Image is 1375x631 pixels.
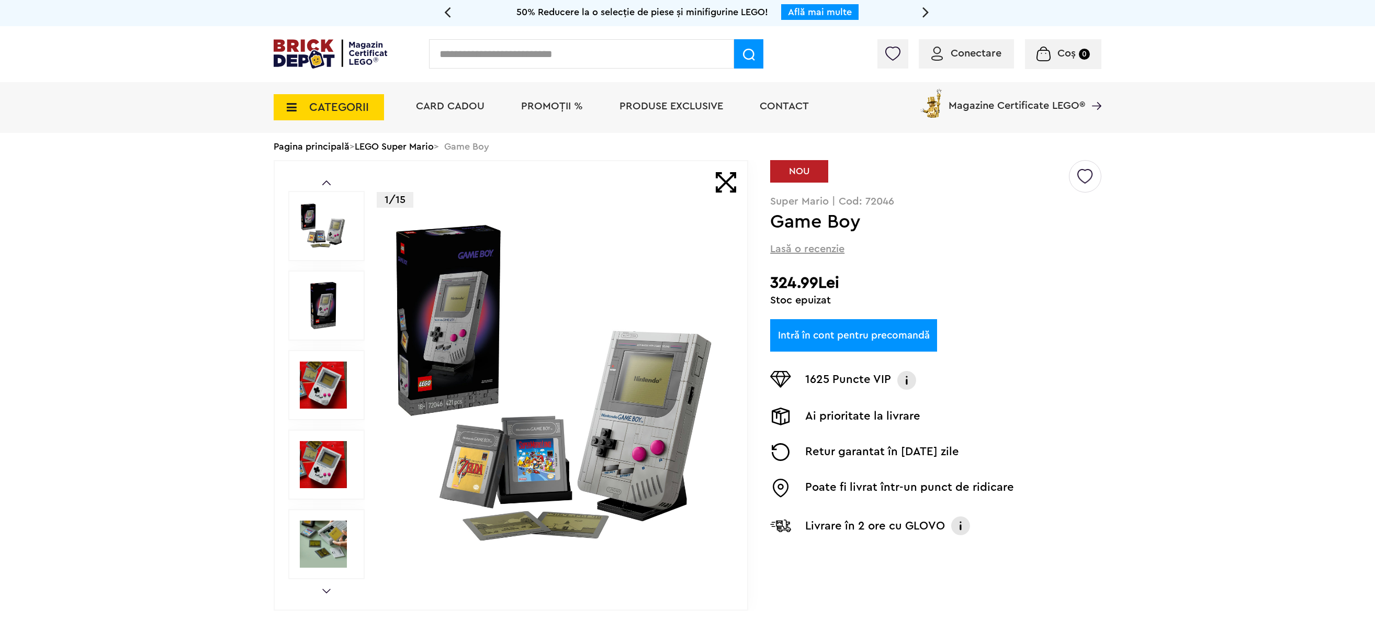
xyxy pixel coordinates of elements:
[805,443,959,461] p: Retur garantat în [DATE] zile
[309,102,369,113] span: CATEGORII
[300,362,347,409] img: Game Boy LEGO 72046
[949,87,1085,111] span: Magazine Certificate LEGO®
[322,589,331,593] a: Next
[805,517,945,534] p: Livrare în 2 ore cu GLOVO
[951,48,1001,59] span: Conectare
[770,371,791,388] img: Puncte VIP
[322,181,331,185] a: Prev
[619,101,723,111] a: Produse exclusive
[805,371,891,390] p: 1625 Puncte VIP
[770,160,828,183] div: NOU
[1085,87,1101,97] a: Magazine Certificate LEGO®
[788,7,852,17] a: Află mai multe
[770,408,791,425] img: Livrare
[805,408,920,425] p: Ai prioritate la livrare
[770,443,791,461] img: Returnare
[931,48,1001,59] a: Conectare
[770,212,1067,231] h1: Game Boy
[300,282,347,329] img: Game Boy
[300,521,347,568] img: LEGO Super Mario Game Boy
[274,133,1101,160] div: > > Game Boy
[805,479,1014,498] p: Poate fi livrat într-un punct de ridicare
[416,101,484,111] a: Card Cadou
[388,217,725,554] img: Game Boy
[770,519,791,532] img: Livrare Glovo
[770,295,1101,306] div: Stoc epuizat
[896,371,917,390] img: Info VIP
[516,7,768,17] span: 50% Reducere la o selecție de piese și minifigurine LEGO!
[1079,49,1090,60] small: 0
[355,142,434,151] a: LEGO Super Mario
[377,192,413,208] p: 1/15
[770,196,1101,207] p: Super Mario | Cod: 72046
[300,202,347,250] img: Game Boy
[770,319,937,352] a: Intră în cont pentru precomandă
[770,242,844,256] span: Lasă o recenzie
[770,479,791,498] img: Easybox
[770,274,1101,292] h2: 324.99Lei
[521,101,583,111] a: PROMOȚII %
[274,142,350,151] a: Pagina principală
[950,515,971,536] img: Info livrare cu GLOVO
[1057,48,1076,59] span: Coș
[760,101,809,111] a: Contact
[300,441,347,488] img: Seturi Lego Game Boy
